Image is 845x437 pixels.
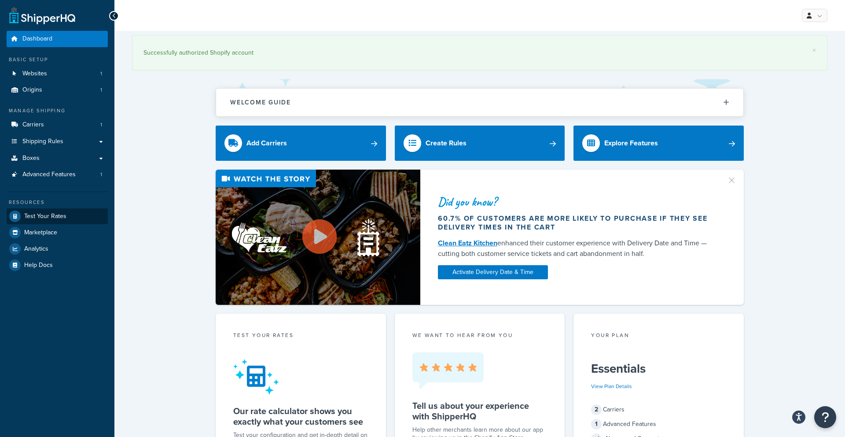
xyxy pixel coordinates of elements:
[233,406,368,427] h5: Our rate calculator shows you exactly what your customers see
[7,208,108,224] a: Test Your Rates
[438,238,716,259] div: enhanced their customer experience with Delivery Date and Time — cutting both customer service ti...
[22,86,42,94] span: Origins
[24,229,57,237] span: Marketplace
[216,89,743,116] button: Welcome Guide
[22,138,63,145] span: Shipping Rules
[7,167,108,183] li: Advanced Features
[7,107,108,115] div: Manage Shipping
[7,199,108,206] div: Resources
[573,126,744,161] a: Explore Features
[7,225,108,241] a: Marketplace
[7,66,108,82] a: Websites1
[591,418,726,430] div: Advanced Features
[100,121,102,129] span: 1
[7,150,108,167] a: Boxes
[604,137,658,149] div: Explore Features
[24,245,48,253] span: Analytics
[216,126,386,161] a: Add Carriers
[246,137,287,149] div: Add Carriers
[7,82,108,98] a: Origins1
[22,70,47,78] span: Websites
[395,126,565,161] a: Create Rules
[7,257,108,273] a: Help Docs
[22,155,40,162] span: Boxes
[412,400,547,422] h5: Tell us about your experience with ShipperHQ
[24,262,53,269] span: Help Docs
[591,404,602,415] span: 2
[216,170,420,305] img: Video thumbnail
[7,167,108,183] a: Advanced Features1
[591,362,726,376] h5: Essentials
[100,70,102,78] span: 1
[438,196,716,208] div: Did you know?
[24,213,66,220] span: Test Your Rates
[591,404,726,416] div: Carriers
[22,35,52,43] span: Dashboard
[22,171,76,178] span: Advanced Features
[7,117,108,133] li: Carriers
[438,265,548,279] a: Activate Delivery Date & Time
[7,66,108,82] li: Websites
[426,137,467,149] div: Create Rules
[100,86,102,94] span: 1
[814,406,836,428] button: Open Resource Center
[7,241,108,257] a: Analytics
[812,47,816,54] a: ×
[7,56,108,63] div: Basic Setup
[591,419,602,430] span: 1
[100,171,102,178] span: 1
[591,382,632,390] a: View Plan Details
[412,331,547,339] p: we want to hear from you
[591,331,726,341] div: Your Plan
[7,31,108,47] a: Dashboard
[22,121,44,129] span: Carriers
[233,331,368,341] div: Test your rates
[7,133,108,150] a: Shipping Rules
[7,117,108,133] a: Carriers1
[143,47,816,59] div: Successfully authorized Shopify account
[230,99,291,106] h2: Welcome Guide
[438,238,497,248] a: Clean Eatz Kitchen
[438,214,716,232] div: 60.7% of customers are more likely to purchase if they see delivery times in the cart
[7,82,108,98] li: Origins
